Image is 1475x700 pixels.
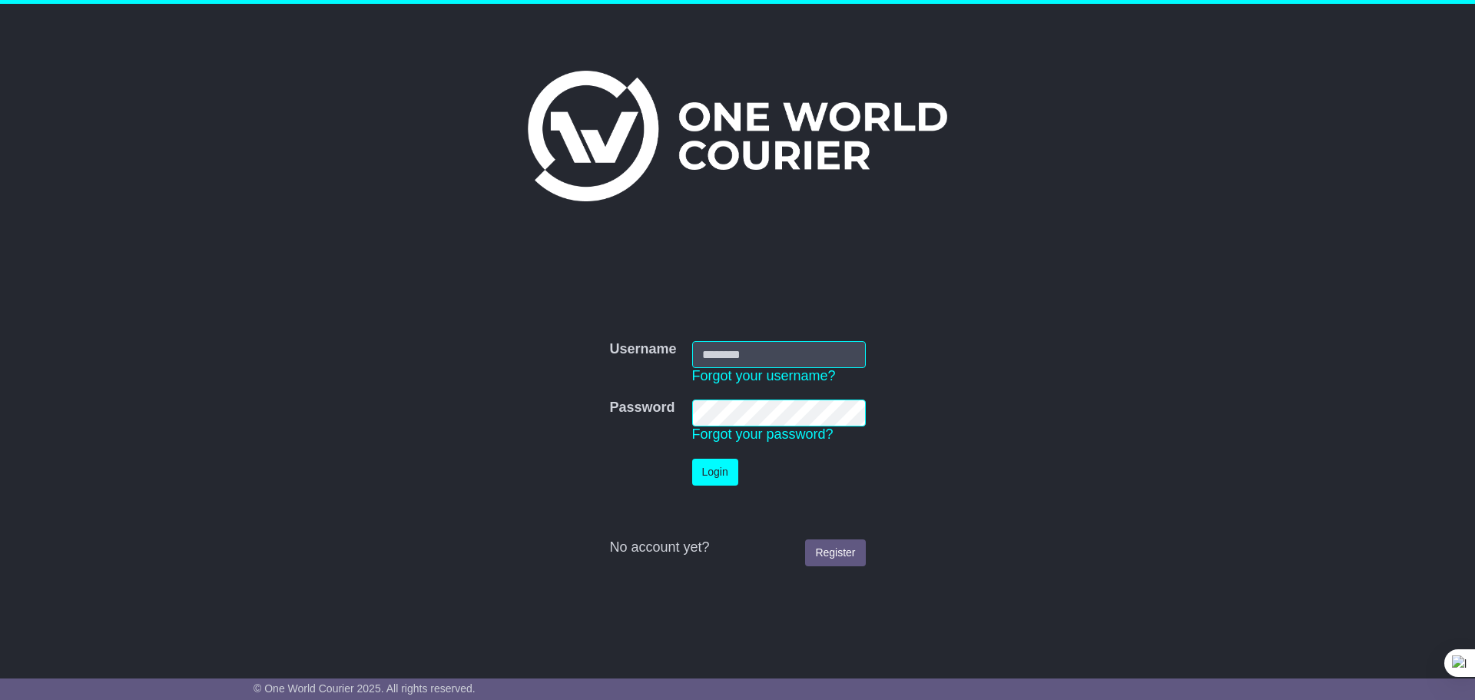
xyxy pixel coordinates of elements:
[609,341,676,358] label: Username
[528,71,947,201] img: One World
[609,539,865,556] div: No account yet?
[805,539,865,566] a: Register
[692,368,836,383] a: Forgot your username?
[609,400,675,416] label: Password
[254,682,476,695] span: © One World Courier 2025. All rights reserved.
[692,426,834,442] a: Forgot your password?
[692,459,738,486] button: Login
